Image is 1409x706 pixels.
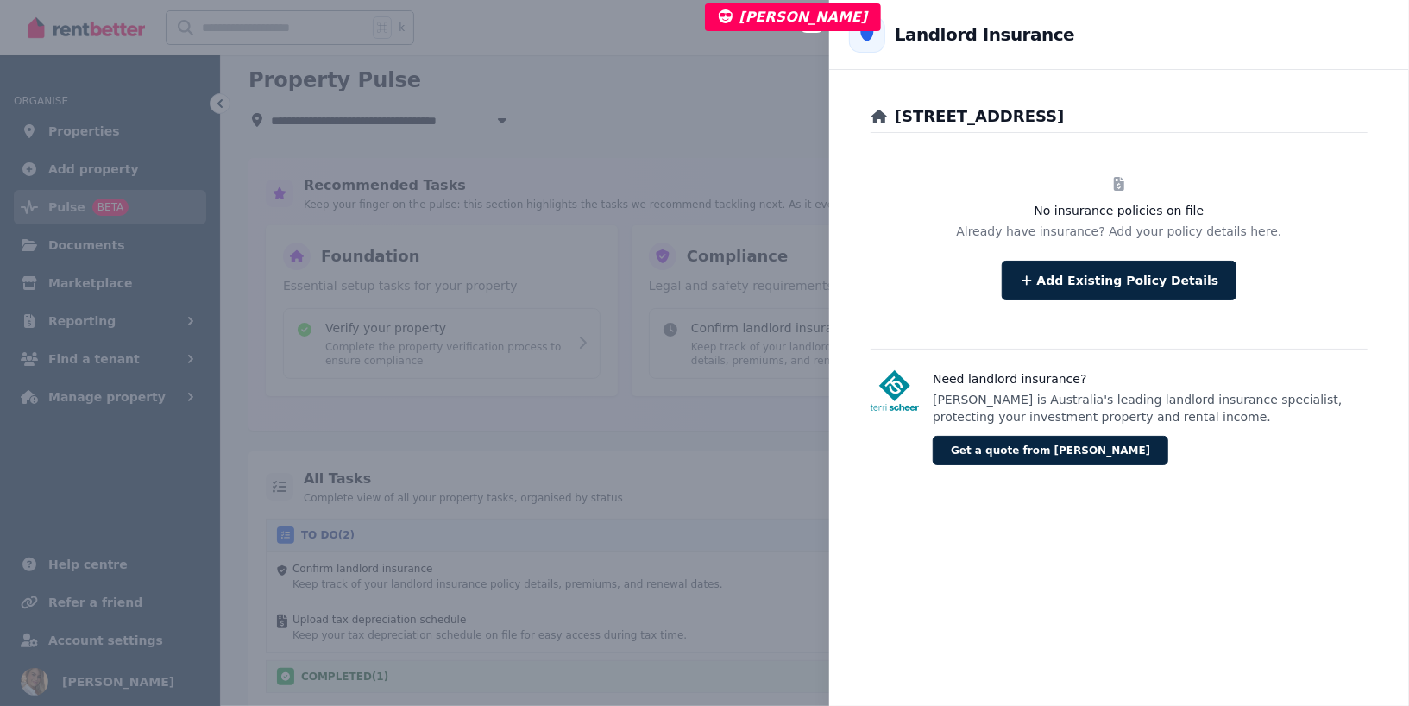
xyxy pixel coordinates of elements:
[871,370,919,412] img: Terri Scheer
[895,22,1074,47] h2: Landlord Insurance
[895,104,1065,129] h2: [STREET_ADDRESS]
[933,391,1368,425] p: [PERSON_NAME] is Australia's leading landlord insurance specialist, protecting your investment pr...
[933,436,1168,465] button: Get a quote from [PERSON_NAME]
[933,370,1368,388] h3: Need landlord insurance?
[871,202,1368,219] h3: No insurance policies on file
[1002,261,1237,300] button: Add Existing Policy Details
[871,223,1368,240] p: Already have insurance? Add your policy details here.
